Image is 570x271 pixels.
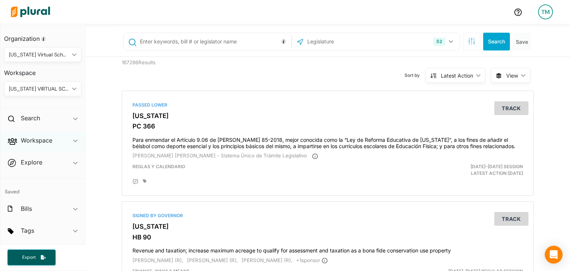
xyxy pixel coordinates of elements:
[394,163,528,177] div: Latest Action: [DATE]
[132,212,523,219] div: Signed by Governor
[404,72,426,79] span: Sort by
[513,33,531,50] button: Save
[21,114,40,122] h2: Search
[132,234,523,241] h3: HB 90
[9,51,69,59] div: [US_STATE] Virtual School (FLVS)
[132,179,138,185] div: Add Position Statement
[143,179,147,183] div: Add tags
[532,1,559,22] a: TM
[538,4,553,19] div: TM
[545,246,563,264] div: Open Intercom Messenger
[307,35,386,49] input: Legislature
[139,35,289,49] input: Enter keywords, bill # or legislator name
[7,249,56,265] button: Export
[4,28,81,44] h3: Organization
[116,57,222,85] div: 167286 Results
[468,37,475,44] span: Search Filters
[430,35,458,49] button: 52
[471,164,523,169] span: [DATE]-[DATE] Session
[132,112,523,120] h3: [US_STATE]
[9,85,69,93] div: [US_STATE] VIRTUAL SCHOOL
[433,37,445,46] div: 52
[441,72,473,79] div: Latest Action
[4,62,81,78] h3: Workspace
[0,179,85,197] h4: Saved
[280,38,287,45] div: Tooltip anchor
[242,257,292,263] span: [PERSON_NAME] (R),
[494,101,528,115] button: Track
[21,226,34,235] h2: Tags
[40,36,47,42] div: Tooltip anchor
[132,223,523,230] h3: [US_STATE]
[132,153,307,159] span: [PERSON_NAME] [PERSON_NAME] - Sistema Único de Trámite Legislativo
[21,136,52,144] h2: Workspace
[494,212,528,226] button: Track
[132,133,523,150] h4: Para enmendar el Artículo 9.06 de [PERSON_NAME] 85-2018, mejor conocida como la “Ley de Reforma E...
[187,257,238,263] span: [PERSON_NAME] (R),
[132,257,183,263] span: [PERSON_NAME] (R),
[132,123,523,130] h3: PC 366
[483,33,510,50] button: Search
[132,164,185,169] span: Reglas y Calendario
[17,254,41,261] span: Export
[132,244,523,254] h4: Revenue and taxation; increase maximum acreage to qualify for assessment and taxation as a bona f...
[21,158,42,166] h2: Explore
[21,205,32,213] h2: Bills
[296,257,328,263] span: + 1 sponsor
[132,102,523,108] div: Passed Lower
[506,72,518,79] span: View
